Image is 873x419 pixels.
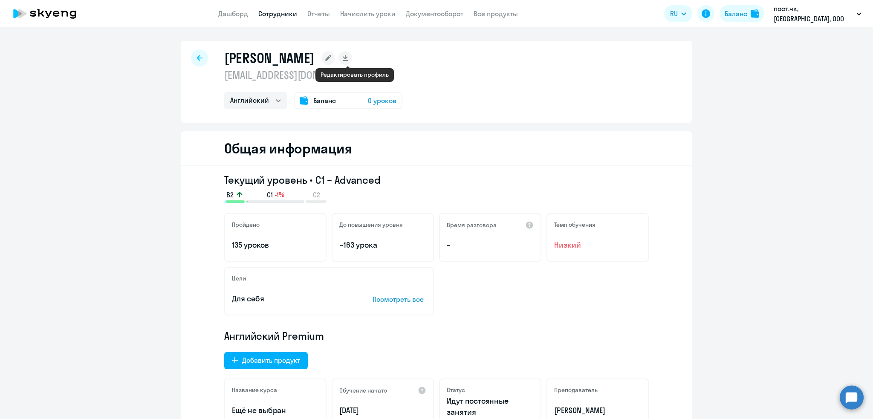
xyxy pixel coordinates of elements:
h5: Темп обучения [554,221,595,228]
span: C1 [267,190,273,199]
h5: Пройдено [232,221,260,228]
span: RU [670,9,678,19]
div: Баланс [725,9,747,19]
p: Ещё не выбран [232,405,319,416]
h5: До повышения уровня [339,221,403,228]
p: Для себя [232,293,346,304]
button: Балансbalance [720,5,764,22]
p: Посмотреть все [373,294,426,304]
img: balance [751,9,759,18]
p: [DATE] [339,405,426,416]
h5: Обучение начато [339,387,387,394]
p: пост.чк, [GEOGRAPHIC_DATA], ООО [774,3,853,24]
h5: Цели [232,275,246,282]
p: – [447,240,534,251]
a: Все продукты [474,9,518,18]
span: Баланс [313,95,336,106]
span: -1% [275,190,284,199]
a: Отчеты [307,9,330,18]
a: Документооборот [406,9,463,18]
button: Добавить продукт [224,352,308,369]
button: пост.чк, [GEOGRAPHIC_DATA], ООО [769,3,866,24]
a: Дашборд [218,9,248,18]
span: Английский Premium [224,329,324,343]
h3: Текущий уровень • C1 – Advanced [224,173,649,187]
div: Добавить продукт [242,355,300,365]
a: Начислить уроки [340,9,396,18]
h1: [PERSON_NAME] [224,49,315,66]
p: Идут постоянные занятия [447,396,534,418]
span: B2 [226,190,234,199]
p: ~163 урока [339,240,426,251]
span: 0 уроков [368,95,396,106]
span: Низкий [554,240,641,251]
span: C2 [313,190,320,199]
div: Редактировать профиль [321,71,389,78]
h2: Общая информация [224,140,352,157]
button: RU [664,5,692,22]
h5: Преподаватель [554,386,598,394]
p: [PERSON_NAME] [554,405,641,416]
a: Сотрудники [258,9,297,18]
p: 135 уроков [232,240,319,251]
h5: Статус [447,386,465,394]
h5: Название курса [232,386,277,394]
p: [EMAIL_ADDRESS][DOMAIN_NAME] [224,68,402,82]
h5: Время разговора [447,221,497,229]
